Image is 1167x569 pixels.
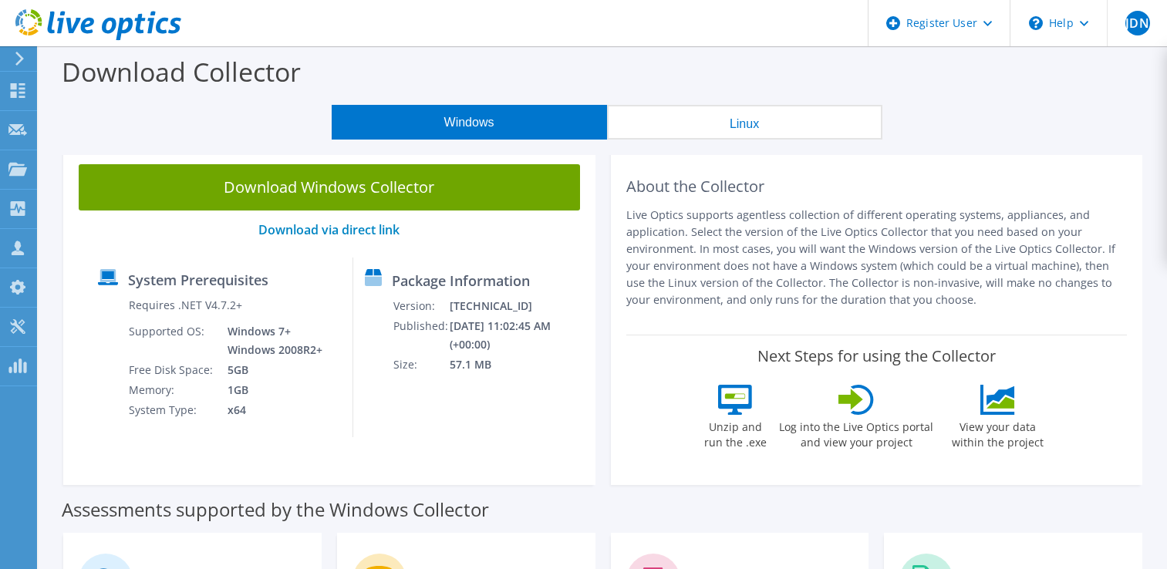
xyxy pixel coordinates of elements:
label: Package Information [392,273,530,288]
label: Assessments supported by the Windows Collector [62,502,489,517]
td: Published: [393,316,449,355]
label: Requires .NET V4.7.2+ [129,298,242,313]
td: [DATE] 11:02:45 AM (+00:00) [449,316,588,355]
td: Size: [393,355,449,375]
button: Linux [607,105,882,140]
label: System Prerequisites [128,272,268,288]
td: [TECHNICAL_ID] [449,296,588,316]
td: Version: [393,296,449,316]
button: Windows [332,105,607,140]
label: Next Steps for using the Collector [757,347,996,365]
td: System Type: [128,400,216,420]
span: JDN [1125,11,1150,35]
td: x64 [216,400,325,420]
p: Live Optics supports agentless collection of different operating systems, appliances, and applica... [626,207,1128,308]
a: Download via direct link [258,221,400,238]
a: Download Windows Collector [79,164,580,210]
h2: About the Collector [626,177,1128,196]
label: Log into the Live Optics portal and view your project [778,415,934,450]
td: 5GB [216,360,325,380]
td: Memory: [128,380,216,400]
label: Download Collector [62,54,301,89]
td: Free Disk Space: [128,360,216,380]
svg: \n [1029,16,1043,30]
td: 57.1 MB [449,355,588,375]
label: View your data within the project [942,415,1053,450]
td: Supported OS: [128,322,216,360]
label: Unzip and run the .exe [700,415,771,450]
td: 1GB [216,380,325,400]
td: Windows 7+ Windows 2008R2+ [216,322,325,360]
